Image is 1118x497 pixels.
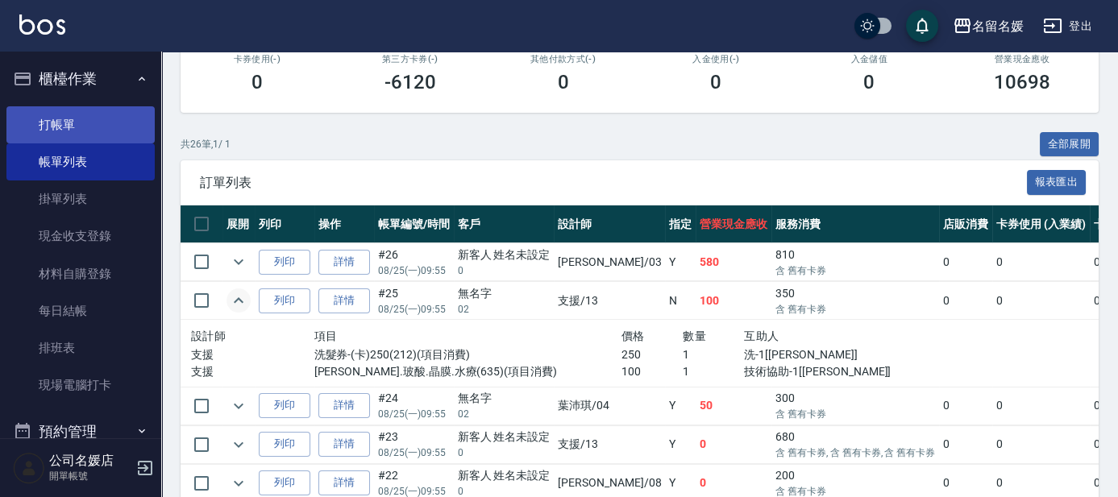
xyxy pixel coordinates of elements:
p: 08/25 (一) 09:55 [378,407,450,421]
p: 含 舊有卡券 [775,407,935,421]
td: 0 [939,282,992,320]
button: 全部展開 [1040,132,1099,157]
p: 0 [458,263,551,278]
td: #26 [374,243,454,281]
a: 詳情 [318,288,370,313]
th: 設計師 [554,205,665,243]
td: 支援 /13 [554,282,665,320]
td: 350 [771,282,939,320]
button: 列印 [259,432,310,457]
h5: 公司名媛店 [49,453,131,469]
th: 服務消費 [771,205,939,243]
a: 每日結帳 [6,292,155,329]
td: 0 [992,425,1090,463]
span: 項目 [314,329,338,342]
button: 登出 [1037,11,1099,41]
p: 共 26 筆, 1 / 1 [181,137,231,151]
button: expand row [227,288,251,313]
a: 材料自購登錄 [6,255,155,292]
th: 客戶 [454,205,555,243]
p: 100 [621,363,683,380]
td: 0 [992,243,1090,281]
a: 詳情 [318,393,370,418]
td: Y [665,387,696,425]
a: 打帳單 [6,106,155,143]
td: Y [665,243,696,281]
p: 支援 [191,346,314,363]
p: 08/25 (一) 09:55 [378,445,450,460]
h2: 第三方卡券(-) [353,54,468,64]
p: 含 舊有卡券, 含 舊有卡券, 含 舊有卡券 [775,445,935,460]
td: 葉沛琪 /04 [554,387,665,425]
h2: 營業現金應收 [965,54,1079,64]
td: 300 [771,387,939,425]
td: 0 [939,243,992,281]
button: expand row [227,394,251,418]
p: 02 [458,302,551,317]
td: 0 [939,425,992,463]
td: 680 [771,425,939,463]
a: 排班表 [6,329,155,367]
div: 新客人 姓名未設定 [458,467,551,484]
td: #25 [374,282,454,320]
button: 列印 [259,470,310,495]
p: [PERSON_NAME].玻酸.晶膜.水療(635)(項目消費) [314,363,621,380]
h3: 0 [863,71,875,93]
td: #24 [374,387,454,425]
button: 名留名媛 [946,10,1030,43]
p: 含 舊有卡券 [775,263,935,278]
p: 02 [458,407,551,421]
h3: 10698 [994,71,1050,93]
td: N [665,282,696,320]
td: 0 [992,282,1090,320]
h3: 0 [558,71,569,93]
div: 無名字 [458,285,551,302]
td: [PERSON_NAME] /03 [554,243,665,281]
a: 帳單列表 [6,143,155,180]
p: 洗-1[[PERSON_NAME]] [744,346,929,363]
p: 技術協助-1[[PERSON_NAME]] [744,363,929,380]
td: 0 [696,425,771,463]
a: 詳情 [318,432,370,457]
img: Person [13,452,45,484]
img: Logo [19,14,65,35]
a: 詳情 [318,250,370,275]
button: expand row [227,471,251,495]
button: 列印 [259,288,310,313]
button: 列印 [259,393,310,418]
th: 展開 [222,205,255,243]
a: 現金收支登錄 [6,217,155,255]
h3: -6120 [384,71,436,93]
span: 訂單列表 [200,175,1027,191]
button: expand row [227,250,251,274]
button: 櫃檯作業 [6,58,155,100]
p: 開單帳號 [49,469,131,483]
th: 操作 [314,205,374,243]
h2: 其他付款方式(-) [506,54,621,64]
span: 價格 [621,329,645,342]
td: 810 [771,243,939,281]
td: 50 [696,387,771,425]
h2: 入金儲值 [812,54,926,64]
button: expand row [227,433,251,457]
a: 詳情 [318,470,370,495]
h2: 入金使用(-) [659,54,773,64]
td: #23 [374,425,454,463]
button: save [906,10,938,42]
td: 580 [696,243,771,281]
th: 列印 [255,205,314,243]
span: 互助人 [744,329,779,342]
p: 0 [458,445,551,460]
button: 報表匯出 [1027,170,1087,195]
div: 新客人 姓名未設定 [458,246,551,263]
p: 含 舊有卡券 [775,302,935,317]
td: 0 [992,387,1090,425]
td: 支援 /13 [554,425,665,463]
p: 洗髮券-(卡)250(212)(項目消費) [314,346,621,363]
p: 1 [683,363,744,380]
p: 支援 [191,363,314,380]
h3: 0 [251,71,263,93]
th: 營業現金應收 [696,205,771,243]
td: 0 [939,387,992,425]
th: 卡券使用 (入業績) [992,205,1090,243]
